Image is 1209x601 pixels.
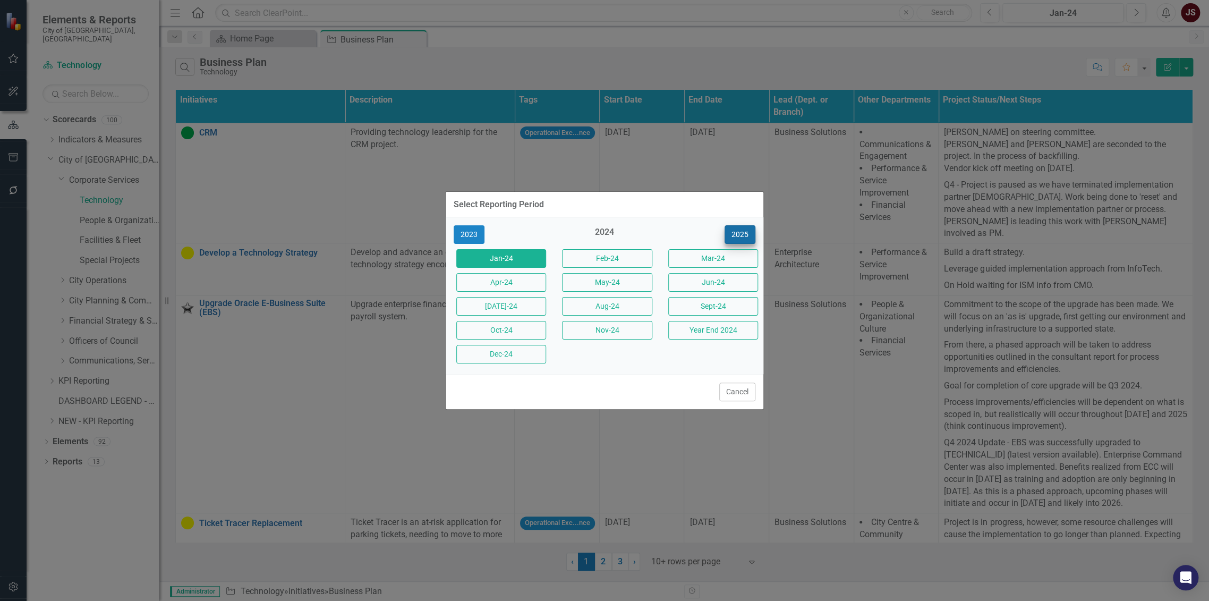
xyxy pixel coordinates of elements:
[562,297,652,316] button: Aug-24
[668,249,758,268] button: Mar-24
[456,249,546,268] button: Jan-24
[562,249,652,268] button: Feb-24
[668,273,758,292] button: Jun-24
[454,225,484,244] button: 2023
[456,345,546,363] button: Dec-24
[668,321,758,340] button: Year End 2024
[562,321,652,340] button: Nov-24
[559,226,649,244] div: 2024
[456,273,546,292] button: Apr-24
[456,297,546,316] button: [DATE]-24
[456,321,546,340] button: Oct-24
[668,297,758,316] button: Sept-24
[454,200,544,209] div: Select Reporting Period
[562,273,652,292] button: May-24
[725,225,755,244] button: 2025
[1173,565,1198,590] div: Open Intercom Messenger
[719,383,755,401] button: Cancel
